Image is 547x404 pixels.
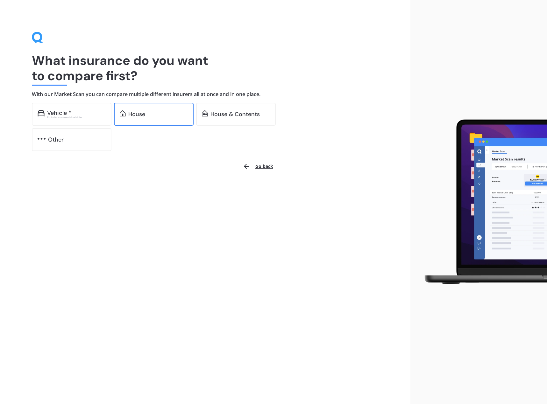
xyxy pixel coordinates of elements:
[38,110,45,116] img: car.f15378c7a67c060ca3f3.svg
[128,111,145,117] div: House
[38,136,46,142] img: other.81dba5aafe580aa69f38.svg
[48,136,64,143] div: Other
[210,111,260,117] div: House & Contents
[120,110,126,116] img: home.91c183c226a05b4dc763.svg
[47,110,71,116] div: Vehicle *
[32,53,379,83] h1: What insurance do you want to compare first?
[47,116,106,119] div: Excludes commercial vehicles
[32,91,379,98] h4: With our Market Scan you can compare multiple different insurers all at once and in one place.
[239,159,277,174] button: Go back
[202,110,208,116] img: home-and-contents.b802091223b8502ef2dd.svg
